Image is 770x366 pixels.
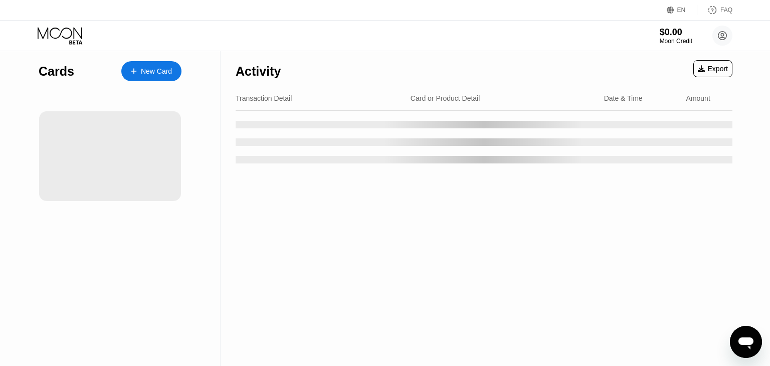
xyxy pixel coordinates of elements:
[660,38,692,45] div: Moon Credit
[411,94,480,102] div: Card or Product Detail
[730,326,762,358] iframe: Button to launch messaging window
[660,27,692,45] div: $0.00Moon Credit
[667,5,697,15] div: EN
[236,94,292,102] div: Transaction Detail
[720,7,732,14] div: FAQ
[39,64,74,79] div: Cards
[236,64,281,79] div: Activity
[697,5,732,15] div: FAQ
[660,27,692,38] div: $0.00
[677,7,686,14] div: EN
[121,61,181,81] div: New Card
[604,94,643,102] div: Date & Time
[693,60,732,77] div: Export
[686,94,710,102] div: Amount
[141,67,172,76] div: New Card
[698,65,728,73] div: Export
